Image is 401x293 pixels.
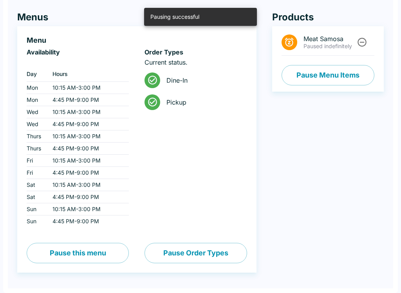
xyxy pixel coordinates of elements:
td: 4:45 PM - 9:00 PM [46,167,129,179]
td: Sat [27,191,46,203]
h4: Products [272,11,384,23]
td: Wed [27,106,46,118]
td: Sun [27,203,46,215]
td: Sat [27,179,46,191]
td: 10:15 AM - 3:00 PM [46,106,129,118]
td: Mon [27,82,46,94]
td: 10:15 AM - 3:00 PM [46,82,129,94]
td: Mon [27,94,46,106]
h4: Menus [17,11,256,23]
p: Current status. [145,58,247,66]
p: ‏ [27,58,129,66]
td: 4:45 PM - 9:00 PM [46,143,129,155]
td: Thurs [27,130,46,143]
span: Pickup [166,98,240,106]
p: Paused indefinitely [303,43,356,50]
td: 4:45 PM - 9:00 PM [46,118,129,130]
th: Day [27,66,46,82]
td: Wed [27,118,46,130]
td: 4:45 PM - 9:00 PM [46,191,129,203]
td: Sun [27,215,46,228]
td: 10:15 AM - 3:00 PM [46,155,129,167]
button: Pause Order Types [145,243,247,263]
span: Meat Samosa [303,35,356,43]
td: Fri [27,155,46,167]
th: Hours [46,66,129,82]
button: Pause Menu Items [282,65,374,85]
td: 4:45 PM - 9:00 PM [46,215,129,228]
td: 10:15 AM - 3:00 PM [46,179,129,191]
button: Unpause [355,35,369,49]
td: 10:15 AM - 3:00 PM [46,203,129,215]
td: 10:15 AM - 3:00 PM [46,130,129,143]
h6: Availability [27,48,129,56]
button: Pause this menu [27,243,129,263]
h6: Order Types [145,48,247,56]
td: Thurs [27,143,46,155]
span: Dine-In [166,76,240,84]
td: 4:45 PM - 9:00 PM [46,94,129,106]
div: Pausing successful [150,10,199,24]
td: Fri [27,167,46,179]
